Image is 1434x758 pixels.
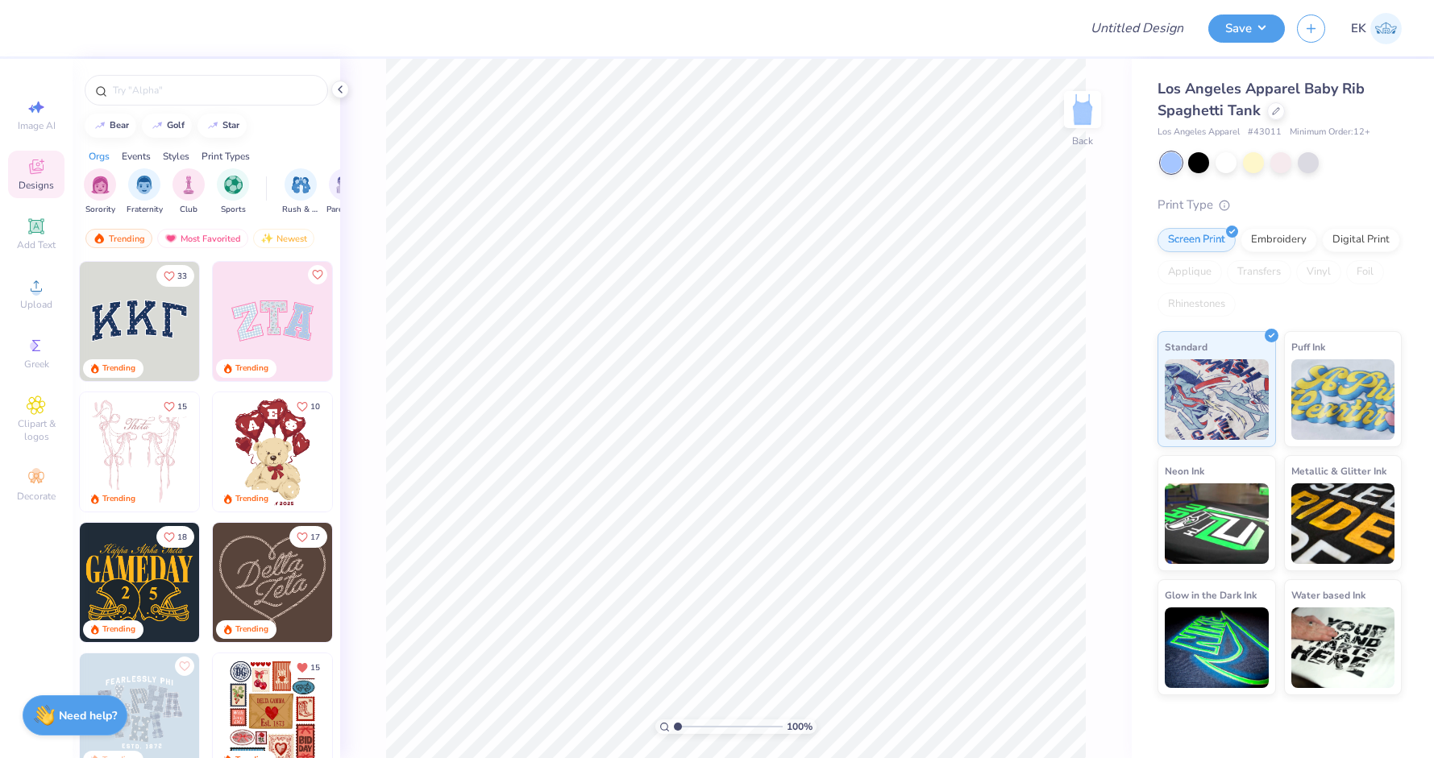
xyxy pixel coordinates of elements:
[164,233,177,244] img: most_fav.gif
[1227,260,1291,284] div: Transfers
[1291,586,1365,603] span: Water based Ink
[260,233,273,244] img: Newest.gif
[20,298,52,311] span: Upload
[202,149,250,164] div: Print Types
[17,490,56,503] span: Decorate
[127,168,163,216] button: filter button
[111,82,318,98] input: Try "Alpha"
[1158,228,1236,252] div: Screen Print
[1078,12,1196,44] input: Untitled Design
[8,417,64,443] span: Clipart & logos
[151,121,164,130] img: trend_line.gif
[222,121,239,130] div: star
[91,176,110,194] img: Sorority Image
[206,121,219,130] img: trend_line.gif
[1165,359,1269,440] img: Standard
[326,168,364,216] button: filter button
[85,114,136,138] button: bear
[1248,126,1282,139] span: # 43011
[85,204,115,216] span: Sorority
[84,168,116,216] button: filter button
[1208,14,1285,43] button: Save
[1291,483,1395,564] img: Metallic & Glitter Ink
[19,179,54,192] span: Designs
[1291,359,1395,440] img: Puff Ink
[1351,19,1366,38] span: EK
[1296,260,1341,284] div: Vinyl
[787,719,813,734] span: 100 %
[1291,607,1395,688] img: Water based Ink
[1322,228,1400,252] div: Digital Print
[17,238,56,251] span: Add Text
[163,149,189,164] div: Styles
[1241,228,1317,252] div: Embroidery
[1165,586,1257,603] span: Glow in the Dark Ink
[1165,462,1204,479] span: Neon Ink
[1158,196,1402,214] div: Print Type
[1158,292,1236,317] div: Rhinestones
[1165,338,1207,355] span: Standard
[167,121,185,130] div: golf
[94,121,106,130] img: trend_line.gif
[197,114,247,138] button: star
[85,229,152,248] div: Trending
[1072,134,1093,148] div: Back
[172,168,205,216] div: filter for Club
[18,119,56,132] span: Image AI
[180,176,197,194] img: Club Image
[282,204,319,216] span: Rush & Bid
[326,204,364,216] span: Parent's Weekend
[224,176,243,194] img: Sports Image
[24,358,49,371] span: Greek
[127,168,163,216] div: filter for Fraternity
[217,168,249,216] div: filter for Sports
[1370,13,1402,44] img: Emily Klevan
[1165,483,1269,564] img: Neon Ink
[1291,338,1325,355] span: Puff Ink
[180,204,197,216] span: Club
[135,176,153,194] img: Fraternity Image
[336,176,355,194] img: Parent's Weekend Image
[1158,260,1222,284] div: Applique
[110,121,129,130] div: bear
[1346,260,1384,284] div: Foil
[1165,607,1269,688] img: Glow in the Dark Ink
[1158,126,1240,139] span: Los Angeles Apparel
[127,204,163,216] span: Fraternity
[221,204,246,216] span: Sports
[172,168,205,216] button: filter button
[59,708,117,723] strong: Need help?
[1158,79,1365,120] span: Los Angeles Apparel Baby Rib Spaghetti Tank
[282,168,319,216] div: filter for Rush & Bid
[253,229,314,248] div: Newest
[1290,126,1370,139] span: Minimum Order: 12 +
[84,168,116,216] div: filter for Sorority
[1291,462,1386,479] span: Metallic & Glitter Ink
[217,168,249,216] button: filter button
[326,168,364,216] div: filter for Parent's Weekend
[292,176,310,194] img: Rush & Bid Image
[93,233,106,244] img: trending.gif
[1066,93,1099,126] img: Back
[142,114,192,138] button: golf
[1351,13,1402,44] a: EK
[122,149,151,164] div: Events
[157,229,248,248] div: Most Favorited
[89,149,110,164] div: Orgs
[282,168,319,216] button: filter button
